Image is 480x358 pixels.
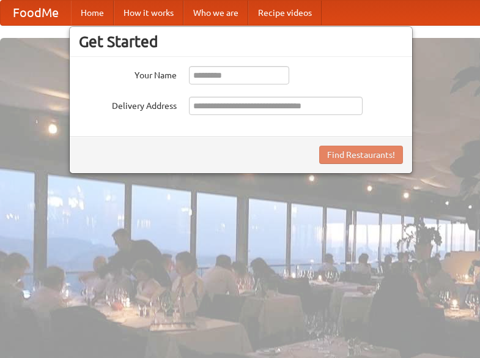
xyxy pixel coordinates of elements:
[79,66,177,81] label: Your Name
[79,32,403,51] h3: Get Started
[1,1,71,25] a: FoodMe
[248,1,322,25] a: Recipe videos
[79,97,177,112] label: Delivery Address
[71,1,114,25] a: Home
[114,1,183,25] a: How it works
[183,1,248,25] a: Who we are
[319,146,403,164] button: Find Restaurants!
